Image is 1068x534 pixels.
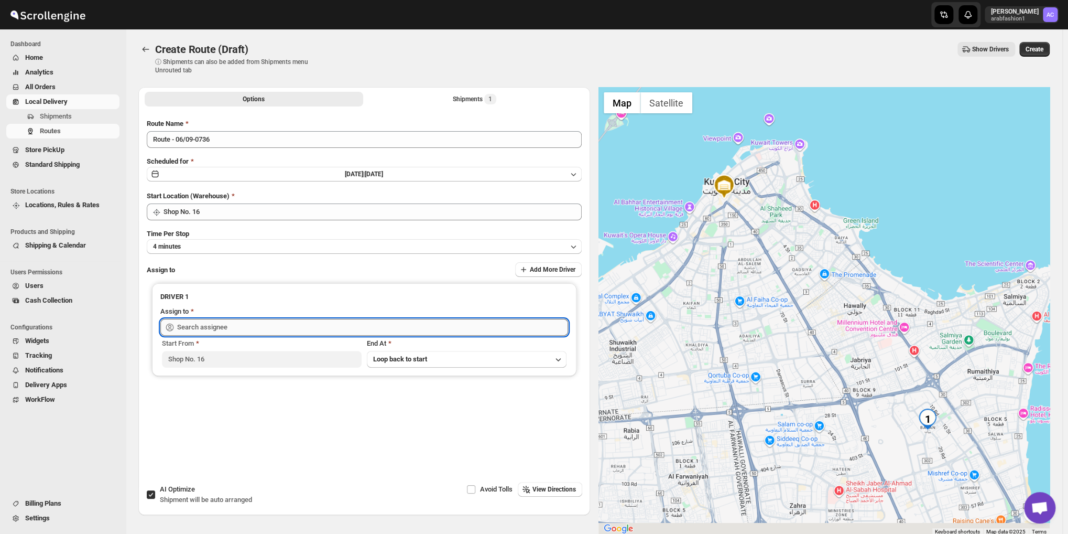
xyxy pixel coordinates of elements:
span: Abizer Chikhly [1043,7,1058,22]
button: Settings [6,511,119,526]
span: Avoid Tolls [480,485,513,493]
button: Map camera controls [1023,502,1044,523]
button: 4 minutes [147,239,582,254]
span: Create [1026,45,1043,54]
span: Local Delivery [25,98,68,105]
span: Tracking [25,351,52,359]
button: Locations, Rules & Rates [6,198,119,212]
div: Assign to [160,306,189,317]
span: Dashboard [10,40,121,48]
span: Route Name [147,120,183,127]
span: 1 [488,95,492,103]
button: All Orders [6,80,119,94]
span: View Directions [532,485,576,494]
span: Delivery Apps [25,381,67,389]
button: Routes [6,124,119,138]
span: Loop back to start [373,355,427,363]
span: Assign to [147,266,175,274]
input: Search location [164,204,582,220]
button: Show Drivers [957,42,1015,57]
span: All Orders [25,83,56,91]
button: Cash Collection [6,293,119,308]
h3: DRIVER 1 [160,292,568,302]
span: Shipment will be auto arranged [160,496,252,504]
a: Open chat [1024,492,1055,524]
span: Analytics [25,68,53,76]
span: WorkFlow [25,396,55,403]
span: Options [243,95,265,103]
input: Search assignee [177,319,568,336]
button: Home [6,50,119,65]
button: All Route Options [145,92,363,106]
span: Add More Driver [530,265,575,274]
span: Locations, Rules & Rates [25,201,100,209]
button: Delivery Apps [6,378,119,392]
span: AI Optimize [160,485,195,493]
button: Analytics [6,65,119,80]
span: Shipping & Calendar [25,241,86,249]
button: Routes [138,42,153,57]
button: User menu [985,6,1059,23]
span: Home [25,54,43,61]
p: [PERSON_NAME] [991,7,1039,16]
span: Widgets [25,337,49,345]
span: [DATE] | [345,170,365,178]
button: Show satellite imagery [640,92,692,113]
img: ScrollEngine [8,2,87,28]
span: Products and Shipping [10,228,121,236]
span: Users Permissions [10,268,121,276]
span: Time Per Stop [147,230,189,238]
button: WorkFlow [6,392,119,407]
span: Scheduled for [147,157,189,165]
span: Store PickUp [25,146,64,154]
span: Create Route (Draft) [155,43,248,56]
p: ⓘ Shipments can also be added from Shipments menu Unrouted tab [155,58,320,74]
span: 4 minutes [153,242,181,251]
span: Users [25,282,43,290]
input: Eg: Bengaluru Route [147,131,582,148]
span: Standard Shipping [25,161,80,168]
span: Billing Plans [25,499,61,507]
button: Show street map [604,92,640,113]
div: 1 [917,409,938,430]
button: [DATE]|[DATE] [147,167,582,181]
p: arabfashion1 [991,16,1039,22]
span: Routes [40,127,61,135]
button: Loop back to start [367,351,566,368]
button: Shipments [6,109,119,124]
button: Widgets [6,334,119,348]
span: Cash Collection [25,296,72,304]
span: Settings [25,514,50,522]
button: Notifications [6,363,119,378]
span: Start Location (Warehouse) [147,192,230,200]
span: Shipments [40,112,72,120]
span: Start From [162,339,194,347]
button: Create [1019,42,1050,57]
div: All Route Options [138,110,590,458]
button: Shipping & Calendar [6,238,119,253]
div: Shipments [453,94,496,104]
button: View Directions [518,482,582,497]
text: AC [1047,12,1054,18]
button: Selected Shipments [365,92,584,106]
span: Store Locations [10,187,121,196]
button: Tracking [6,348,119,363]
div: End At [367,338,566,349]
span: Configurations [10,323,121,332]
span: Notifications [25,366,63,374]
button: Users [6,279,119,293]
button: Billing Plans [6,496,119,511]
button: Add More Driver [515,262,582,277]
span: [DATE] [365,170,383,178]
span: Show Drivers [972,45,1009,54]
